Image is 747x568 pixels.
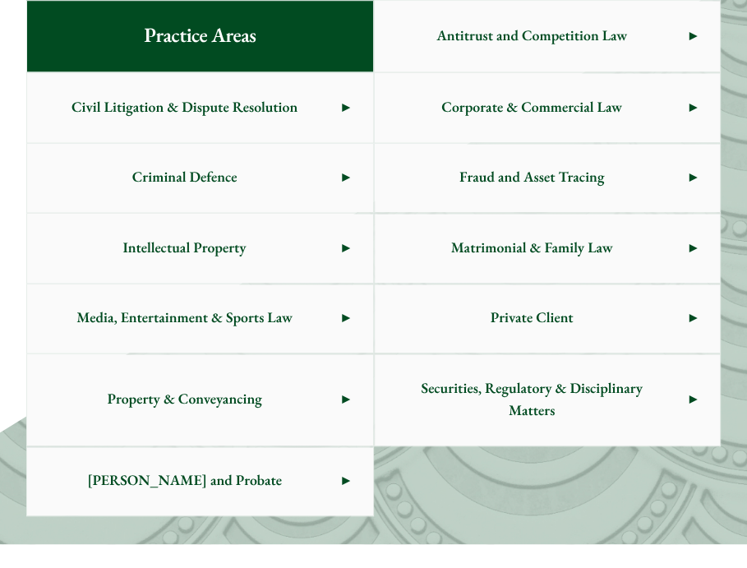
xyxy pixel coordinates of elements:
[27,214,373,283] a: Intellectual Property
[375,73,689,142] span: Corporate & Commercial Law
[27,214,342,283] span: Intellectual Property
[375,73,721,142] a: Corporate & Commercial Law
[375,214,689,283] span: Matrimonial & Family Law
[27,144,373,213] a: Criminal Defence
[375,284,721,353] a: Private Client
[375,2,689,71] span: Antitrust and Competition Law
[27,284,373,353] a: Media, Entertainment & Sports Law
[375,1,721,72] a: Antitrust and Competition Law
[27,354,373,445] a: Property & Conveyancing
[27,366,342,435] span: Property & Conveyancing
[375,214,721,283] a: Matrimonial & Family Law
[375,144,689,213] span: Fraud and Asset Tracing
[27,73,373,142] a: Civil Litigation & Dispute Resolution
[375,354,689,445] span: Securities, Regulatory & Disciplinary Matters
[27,144,342,213] span: Criminal Defence
[375,284,689,353] span: Private Client
[375,354,721,445] a: Securities, Regulatory & Disciplinary Matters
[27,447,373,516] a: [PERSON_NAME] and Probate
[27,284,342,353] span: Media, Entertainment & Sports Law
[27,447,342,516] span: [PERSON_NAME] and Probate
[375,144,721,213] a: Fraud and Asset Tracing
[27,73,342,142] span: Civil Litigation & Dispute Resolution
[121,1,279,72] span: Practice Areas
